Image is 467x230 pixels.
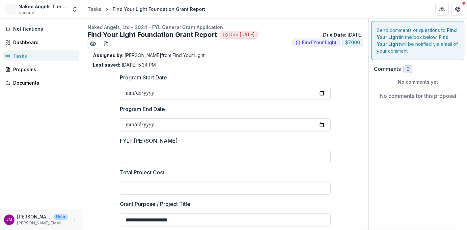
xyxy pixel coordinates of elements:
[113,6,205,13] div: Find Your Light Foundation Grant Report
[3,77,79,88] a: Documents
[13,66,74,73] div: Proposals
[54,214,68,220] p: User
[345,40,360,45] span: $ 7000
[371,21,464,60] div: Send comments or questions to in the box below. will be notified via email of your comment.
[17,213,51,220] p: [PERSON_NAME]
[120,168,164,176] p: Total Project Cost
[3,64,79,75] a: Proposals
[13,79,74,86] div: Documents
[13,39,74,46] div: Dashboard
[70,216,78,224] button: More
[435,3,449,16] button: Partners
[323,32,345,38] strong: Due Date
[3,37,79,48] a: Dashboard
[88,6,101,13] div: Tasks
[13,52,74,59] div: Tasks
[380,92,456,100] p: No comments for this proposal
[3,24,79,34] button: Notifications
[120,105,165,113] p: Program End Date
[323,31,363,38] p: : [DATE]
[302,40,337,45] span: Find Your Light
[85,4,208,14] nav: breadcrumb
[88,39,98,49] button: Preview 5daa9459-74b6-443c-9668-de210225997e.pdf
[120,137,178,145] p: FYLF [PERSON_NAME]
[3,50,79,61] a: Tasks
[101,39,111,49] button: download-word-button
[17,220,68,226] p: [PERSON_NAME][EMAIL_ADDRESS][DOMAIN_NAME]
[229,32,255,38] span: Due [DATE]
[93,52,122,58] strong: Assigned by
[120,73,167,81] p: Program Start Date
[120,200,190,208] p: Grant Purpose / Project Title
[374,66,401,72] h2: Comments
[85,4,104,14] a: Tasks
[406,67,409,72] span: 0
[18,10,37,16] span: Nonprofit
[93,62,120,68] strong: Last saved:
[451,3,464,16] button: Get Help
[13,26,77,32] span: Notifications
[6,217,12,222] div: Jean Marie McKee
[374,78,462,85] p: No comments yet
[88,24,363,31] p: Naked Angels, Ltd - 2024 - FYL General Grant Application
[93,61,156,68] p: [DATE] 5:34 PM
[70,3,79,16] button: Open entity switcher
[18,3,68,10] div: Naked Angels Theater Co., Ltd
[93,52,358,59] p: : [PERSON_NAME] from Find Your Light
[88,31,217,39] h2: Find Your Light Foundation Grant Report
